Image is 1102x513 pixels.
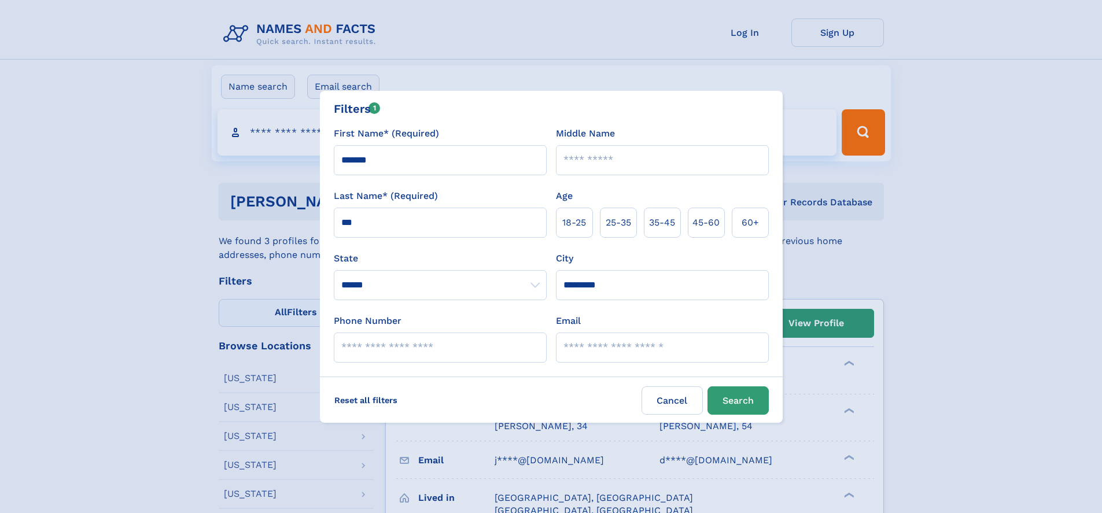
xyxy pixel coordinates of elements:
label: Email [556,314,581,328]
label: State [334,252,547,265]
label: Age [556,189,573,203]
label: City [556,252,573,265]
label: Cancel [642,386,703,415]
span: 45‑60 [692,216,720,230]
div: Filters [334,100,381,117]
label: Reset all filters [327,386,405,414]
label: Middle Name [556,127,615,141]
span: 60+ [742,216,759,230]
span: 18‑25 [562,216,586,230]
label: Last Name* (Required) [334,189,438,203]
button: Search [707,386,769,415]
label: Phone Number [334,314,401,328]
span: 25‑35 [606,216,631,230]
span: 35‑45 [649,216,675,230]
label: First Name* (Required) [334,127,439,141]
